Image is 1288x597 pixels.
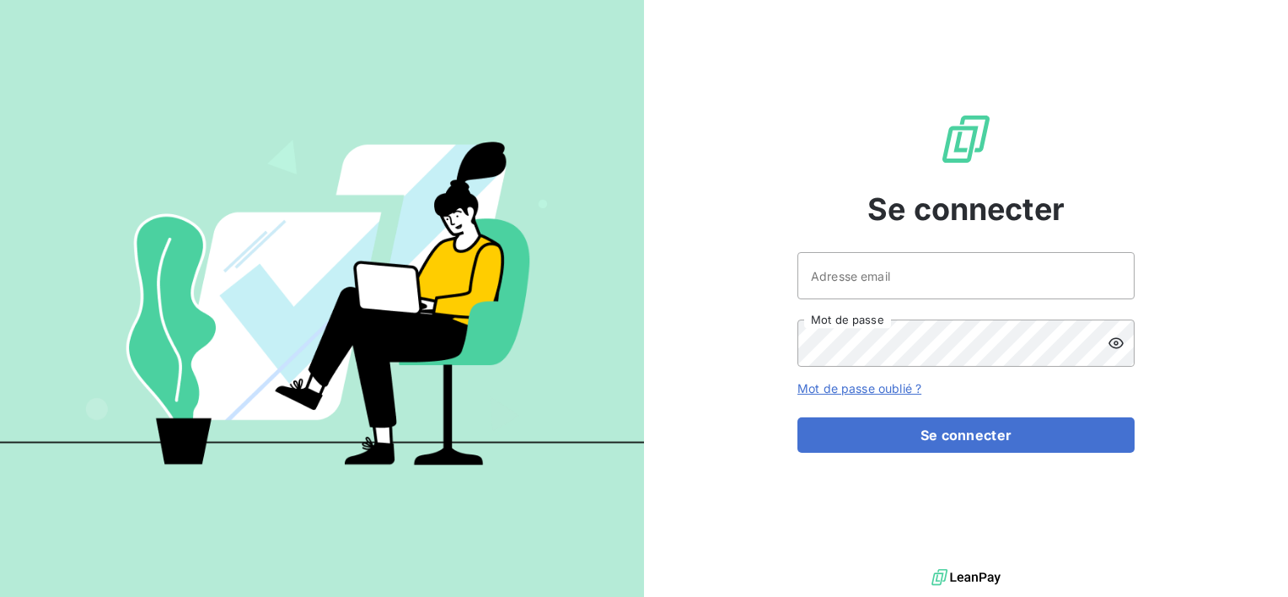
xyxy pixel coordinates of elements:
[931,565,1001,590] img: logo
[797,417,1135,453] button: Se connecter
[867,186,1065,232] span: Se connecter
[797,252,1135,299] input: placeholder
[797,381,921,395] a: Mot de passe oublié ?
[939,112,993,166] img: Logo LeanPay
